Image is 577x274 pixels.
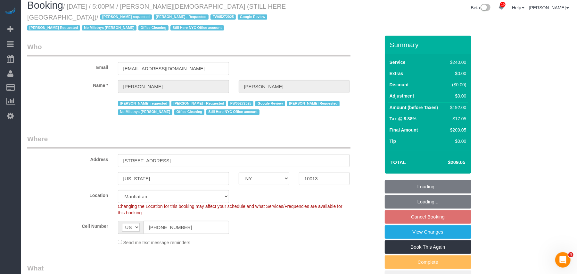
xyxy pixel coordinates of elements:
[210,14,236,20] span: FW05272025
[100,14,152,20] span: [PERSON_NAME] requested
[22,221,113,229] label: Cell Number
[171,101,226,106] span: [PERSON_NAME] - Requested
[27,134,350,149] legend: Where
[429,160,465,165] h4: $209.05
[390,116,416,122] label: Tax @ 8.88%
[27,42,350,56] legend: Who
[448,104,466,111] div: $192.00
[118,109,172,115] span: No Miletnys [PERSON_NAME]
[555,252,571,268] iframe: Intercom live chat
[138,25,169,30] span: Office Cleaning
[568,252,573,257] span: 4
[448,127,466,133] div: $209.05
[123,240,190,245] span: Send me text message reminders
[480,4,490,12] img: New interface
[154,14,209,20] span: [PERSON_NAME] - Requested
[228,101,253,106] span: FW05272025
[390,138,396,144] label: Tip
[448,93,466,99] div: $0.00
[27,14,269,32] span: /
[170,25,224,30] span: Still Here NYC Office account
[206,109,260,115] span: Still Here NYC Office account
[299,172,350,185] input: Zip Code
[448,59,466,65] div: $240.00
[448,81,466,88] div: ($0.00)
[118,80,229,93] input: First Name
[118,204,342,215] span: Changing the Location for this booking may affect your schedule and what Services/Frequencies are...
[471,5,491,10] a: Beta
[118,62,229,75] input: Email
[255,101,285,106] span: Google Review
[385,240,471,254] a: Book This Again
[174,109,204,115] span: Office Cleaning
[448,70,466,77] div: $0.00
[4,6,17,15] img: Automaid Logo
[390,81,409,88] label: Discount
[390,104,438,111] label: Amount (before Taxes)
[448,116,466,122] div: $17.05
[390,70,403,77] label: Extras
[22,80,113,89] label: Name *
[82,25,136,30] span: No Miletnys [PERSON_NAME]
[385,225,471,239] a: View Changes
[287,101,340,106] span: [PERSON_NAME] Requested
[27,25,80,30] span: [PERSON_NAME] Requested
[22,154,113,163] label: Address
[512,5,524,10] a: Help
[118,172,229,185] input: City
[22,190,113,199] label: Location
[27,3,286,32] small: / [DATE] / 5:00PM / [PERSON_NAME][DEMOGRAPHIC_DATA] (STILL HERE [GEOGRAPHIC_DATA])
[500,2,506,7] span: 15
[239,80,350,93] input: Last Name
[390,93,414,99] label: Adjustment
[144,221,229,234] input: Cell Number
[391,159,406,165] strong: Total
[390,41,468,48] h3: Summary
[118,101,169,106] span: [PERSON_NAME] requested
[529,5,569,10] a: [PERSON_NAME]
[390,59,406,65] label: Service
[390,127,418,133] label: Final Amount
[238,14,267,20] span: Google Review
[448,138,466,144] div: $0.00
[22,62,113,71] label: Email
